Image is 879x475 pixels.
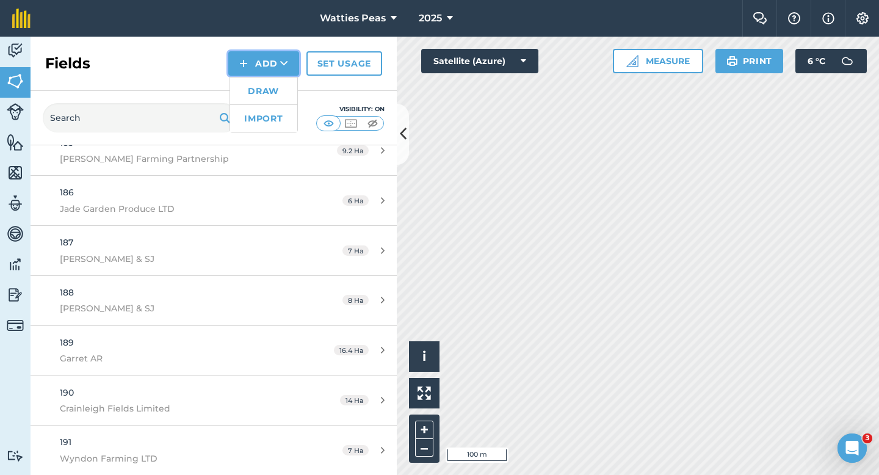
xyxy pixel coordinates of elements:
span: [PERSON_NAME] & SJ [60,252,289,266]
span: Watties Peas [320,11,386,26]
h2: Fields [45,54,90,73]
button: Add DrawImport [228,51,299,76]
input: Search [43,103,238,132]
span: 6 ° C [808,49,825,73]
span: 7 Ha [342,445,369,455]
span: 2025 [419,11,442,26]
button: Measure [613,49,703,73]
button: – [415,439,433,457]
span: i [422,349,426,364]
img: Four arrows, one pointing top left, one top right, one bottom right and the last bottom left [418,386,431,400]
img: svg+xml;base64,PD94bWwgdmVyc2lvbj0iMS4wIiBlbmNvZGluZz0idXRmLTgiPz4KPCEtLSBHZW5lcmF0b3I6IEFkb2JlIE... [7,317,24,334]
span: 189 [60,337,74,348]
span: Crainleigh Fields Limited [60,402,289,415]
button: Satellite (Azure) [421,49,538,73]
span: 6 Ha [342,195,369,206]
span: 16.4 Ha [334,345,369,355]
img: svg+xml;base64,PD94bWwgdmVyc2lvbj0iMS4wIiBlbmNvZGluZz0idXRmLTgiPz4KPCEtLSBHZW5lcmF0b3I6IEFkb2JlIE... [7,286,24,304]
span: Jade Garden Produce LTD [60,202,289,216]
span: 7 Ha [342,245,369,256]
img: svg+xml;base64,PD94bWwgdmVyc2lvbj0iMS4wIiBlbmNvZGluZz0idXRmLTgiPz4KPCEtLSBHZW5lcmF0b3I6IEFkb2JlIE... [7,225,24,243]
a: 189Garret AR16.4 Ha [31,326,397,375]
span: 190 [60,387,74,398]
div: Visibility: On [316,104,385,114]
button: i [409,341,440,372]
img: svg+xml;base64,PHN2ZyB4bWxucz0iaHR0cDovL3d3dy53My5vcmcvMjAwMC9zdmciIHdpZHRoPSIxOSIgaGVpZ2h0PSIyNC... [219,111,231,125]
span: 185 [60,137,73,148]
img: Two speech bubbles overlapping with the left bubble in the forefront [753,12,767,24]
img: svg+xml;base64,PD94bWwgdmVyc2lvbj0iMS4wIiBlbmNvZGluZz0idXRmLTgiPz4KPCEtLSBHZW5lcmF0b3I6IEFkb2JlIE... [7,42,24,60]
img: svg+xml;base64,PHN2ZyB4bWxucz0iaHR0cDovL3d3dy53My5vcmcvMjAwMC9zdmciIHdpZHRoPSI1MCIgaGVpZ2h0PSI0MC... [365,117,380,129]
span: 186 [60,187,74,198]
span: [PERSON_NAME] Farming Partnership [60,152,289,165]
a: 187[PERSON_NAME] & SJ7 Ha [31,226,397,275]
button: Print [715,49,784,73]
a: 185[PERSON_NAME] Farming Partnership9.2 Ha [31,126,397,176]
a: 188[PERSON_NAME] & SJ8 Ha [31,276,397,325]
img: svg+xml;base64,PHN2ZyB4bWxucz0iaHR0cDovL3d3dy53My5vcmcvMjAwMC9zdmciIHdpZHRoPSI1NiIgaGVpZ2h0PSI2MC... [7,164,24,182]
img: svg+xml;base64,PD94bWwgdmVyc2lvbj0iMS4wIiBlbmNvZGluZz0idXRmLTgiPz4KPCEtLSBHZW5lcmF0b3I6IEFkb2JlIE... [7,255,24,274]
span: [PERSON_NAME] & SJ [60,302,289,315]
img: fieldmargin Logo [12,9,31,28]
a: Draw [230,78,297,104]
span: 187 [60,237,73,248]
img: svg+xml;base64,PHN2ZyB4bWxucz0iaHR0cDovL3d3dy53My5vcmcvMjAwMC9zdmciIHdpZHRoPSI1NiIgaGVpZ2h0PSI2MC... [7,133,24,151]
span: 8 Ha [342,295,369,305]
img: A cog icon [855,12,870,24]
img: Ruler icon [626,55,638,67]
button: 6 °C [795,49,867,73]
a: Set usage [306,51,382,76]
img: svg+xml;base64,PHN2ZyB4bWxucz0iaHR0cDovL3d3dy53My5vcmcvMjAwMC9zdmciIHdpZHRoPSI1MCIgaGVpZ2h0PSI0MC... [343,117,358,129]
a: Import [230,105,297,132]
a: 191Wyndon Farming LTD7 Ha [31,426,397,475]
a: 186Jade Garden Produce LTD6 Ha [31,176,397,225]
img: svg+xml;base64,PD94bWwgdmVyc2lvbj0iMS4wIiBlbmNvZGluZz0idXRmLTgiPz4KPCEtLSBHZW5lcmF0b3I6IEFkb2JlIE... [835,49,859,73]
iframe: Intercom live chat [837,433,867,463]
img: svg+xml;base64,PHN2ZyB4bWxucz0iaHR0cDovL3d3dy53My5vcmcvMjAwMC9zdmciIHdpZHRoPSIxNyIgaGVpZ2h0PSIxNy... [822,11,834,26]
img: svg+xml;base64,PHN2ZyB4bWxucz0iaHR0cDovL3d3dy53My5vcmcvMjAwMC9zdmciIHdpZHRoPSI1NiIgaGVpZ2h0PSI2MC... [7,72,24,90]
span: 191 [60,437,71,448]
img: svg+xml;base64,PD94bWwgdmVyc2lvbj0iMS4wIiBlbmNvZGluZz0idXRmLTgiPz4KPCEtLSBHZW5lcmF0b3I6IEFkb2JlIE... [7,103,24,120]
img: svg+xml;base64,PHN2ZyB4bWxucz0iaHR0cDovL3d3dy53My5vcmcvMjAwMC9zdmciIHdpZHRoPSI1MCIgaGVpZ2h0PSI0MC... [321,117,336,129]
img: svg+xml;base64,PHN2ZyB4bWxucz0iaHR0cDovL3d3dy53My5vcmcvMjAwMC9zdmciIHdpZHRoPSIxOSIgaGVpZ2h0PSIyNC... [726,54,738,68]
img: A question mark icon [787,12,801,24]
img: svg+xml;base64,PD94bWwgdmVyc2lvbj0iMS4wIiBlbmNvZGluZz0idXRmLTgiPz4KPCEtLSBHZW5lcmF0b3I6IEFkb2JlIE... [7,194,24,212]
img: svg+xml;base64,PD94bWwgdmVyc2lvbj0iMS4wIiBlbmNvZGluZz0idXRmLTgiPz4KPCEtLSBHZW5lcmF0b3I6IEFkb2JlIE... [7,450,24,462]
span: 9.2 Ha [337,145,369,156]
img: svg+xml;base64,PHN2ZyB4bWxucz0iaHR0cDovL3d3dy53My5vcmcvMjAwMC9zdmciIHdpZHRoPSIxNCIgaGVpZ2h0PSIyNC... [239,56,248,71]
span: 188 [60,287,74,298]
span: 3 [863,433,872,443]
button: + [415,421,433,439]
a: 190Crainleigh Fields Limited14 Ha [31,376,397,426]
span: 14 Ha [340,395,369,405]
span: Garret AR [60,352,289,365]
span: Wyndon Farming LTD [60,452,289,465]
